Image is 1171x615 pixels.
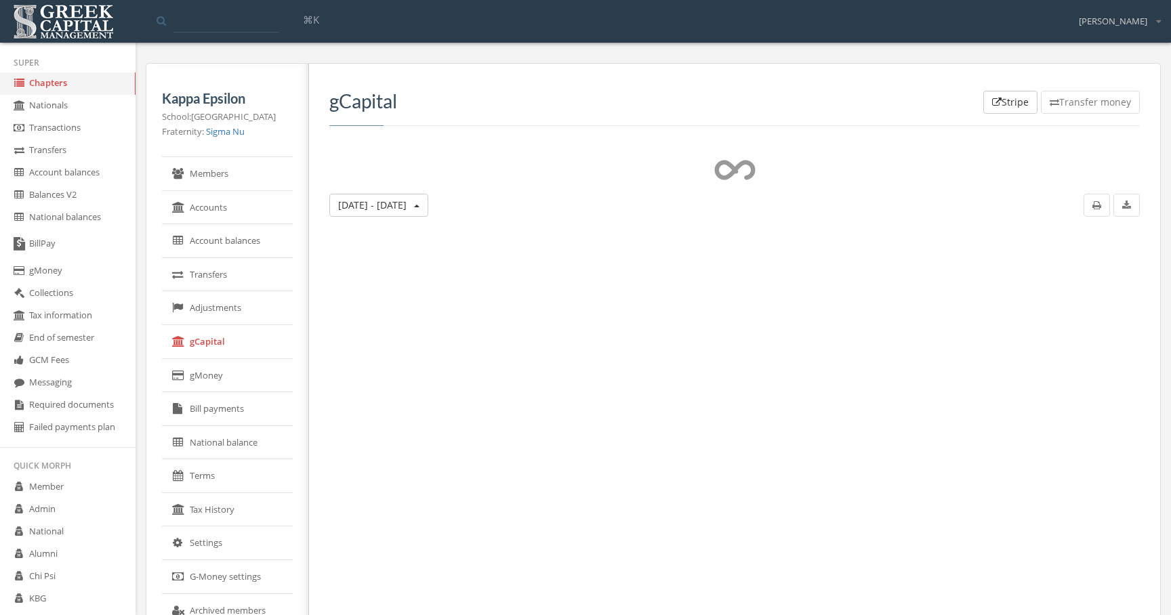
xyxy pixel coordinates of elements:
[303,13,319,26] span: ⌘K
[162,291,293,325] a: Adjustments
[162,224,293,258] a: Account balances
[162,359,293,393] a: gMoney
[162,526,293,560] a: Settings
[162,191,293,225] a: Accounts
[1041,91,1140,114] button: Transfer money
[162,493,293,527] a: Tax History
[162,560,293,594] a: G-Money settings
[162,392,293,426] a: Bill payments
[338,198,407,211] span: [DATE] - [DATE]
[329,91,1140,112] h3: gCapital
[329,194,428,217] button: [DATE] - [DATE]
[162,325,293,359] a: gCapital
[162,109,293,139] p: School: [GEOGRAPHIC_DATA] Fraternity:
[162,157,293,191] a: Members
[162,91,293,106] h5: Kappa Epsilon
[206,125,245,137] a: Sigma Nu
[1079,15,1147,28] span: [PERSON_NAME]
[162,258,293,292] a: Transfers
[983,91,1038,114] button: Stripe
[1070,5,1161,28] div: [PERSON_NAME]
[162,459,293,493] a: Terms
[162,426,293,460] a: National balance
